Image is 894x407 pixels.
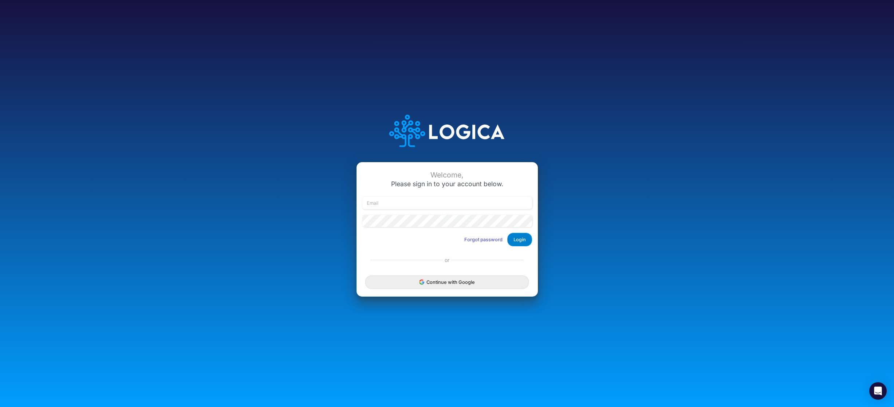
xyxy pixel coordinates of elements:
button: Login [507,233,532,246]
div: Welcome, [362,171,532,179]
input: Email [362,197,532,209]
span: Please sign in to your account below. [391,180,503,188]
button: Continue with Google [365,275,528,289]
div: Open Intercom Messenger [869,382,887,400]
button: Forgot password [460,234,507,246]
